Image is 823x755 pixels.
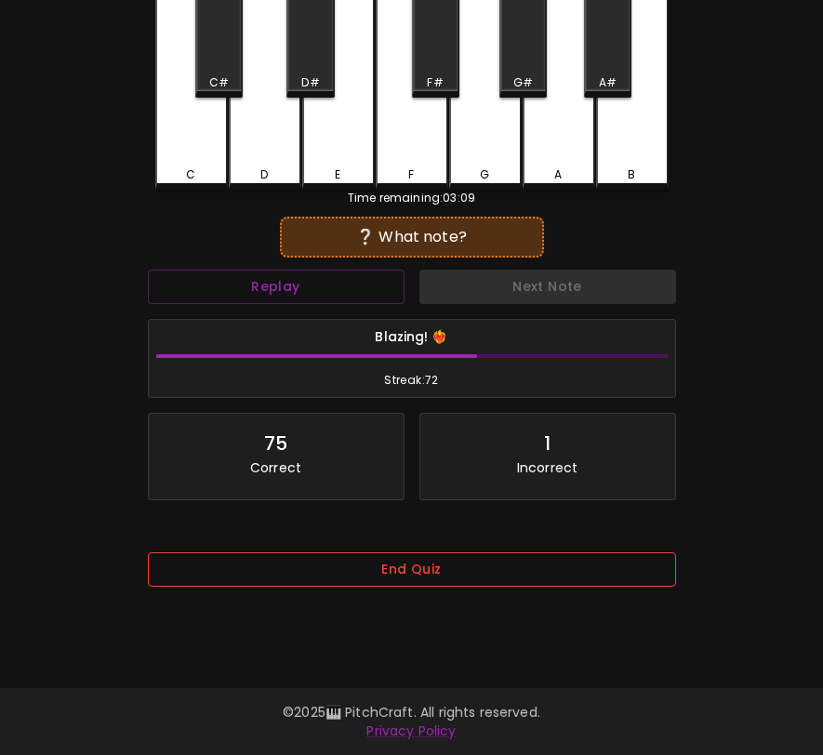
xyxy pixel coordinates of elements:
div: 1 [544,429,551,458]
div: C [186,166,195,183]
div: B [628,166,635,183]
div: A# [599,74,617,91]
div: G# [513,74,533,91]
div: E [335,166,340,183]
a: Privacy Policy [366,722,456,740]
div: D# [301,74,319,91]
div: Time remaining: 03:09 [155,190,669,206]
div: D [260,166,268,183]
div: ❔ What note? [289,226,535,248]
p: Incorrect [517,458,577,477]
div: A [554,166,562,183]
div: 75 [264,429,287,458]
div: C# [209,74,229,91]
div: F# [427,74,443,91]
h6: Blazing! ❤️‍🔥 [156,327,668,348]
button: End Quiz [148,552,676,587]
p: © 2025 🎹 PitchCraft. All rights reserved. [22,703,801,722]
div: G [480,166,489,183]
p: Correct [250,458,301,477]
div: F [408,166,414,183]
button: Replay [148,270,405,304]
span: Streak: 72 [156,371,668,390]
